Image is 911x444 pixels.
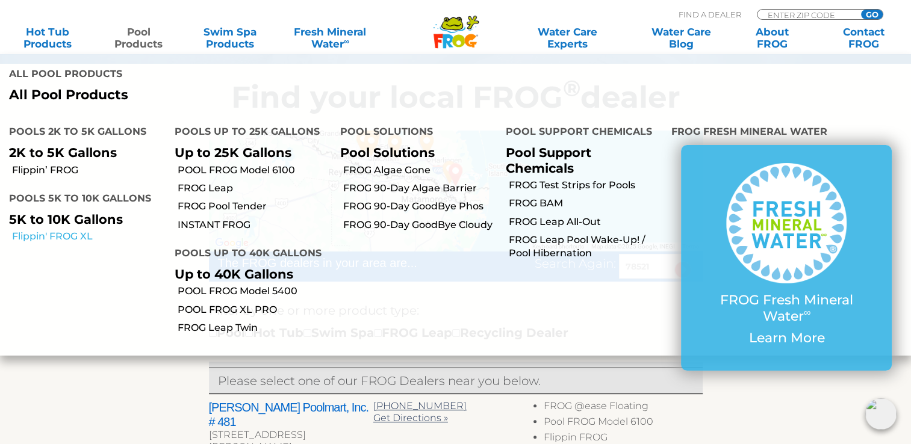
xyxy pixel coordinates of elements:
h4: Pools 2K to 5K Gallons [9,121,157,145]
a: FROG 90-Day Algae Barrier [343,182,497,195]
p: Up to 25K Gallons [175,145,322,160]
p: FROG Fresh Mineral Water [705,292,868,324]
h4: All Pool Products [9,63,446,87]
a: FROG Test Strips for Pools [509,179,662,192]
a: Swim SpaProducts [194,26,266,50]
a: POOL FROG Model 6100 [178,164,331,177]
p: Learn More [705,330,868,346]
p: Up to 40K Gallons [175,267,322,282]
li: Pool FROG Model 6100 [544,416,702,431]
a: Flippin' FROG XL [12,230,166,243]
a: POOL FROG XL PRO [178,303,331,316]
a: POOL FROG Model 5400 [178,285,331,298]
h4: FROG Fresh Mineral Water [671,121,902,145]
a: All Pool Products [9,87,446,103]
sup: ∞ [804,306,811,318]
a: ContactFROG [828,26,899,50]
input: Zip Code Form [766,10,848,20]
a: Flippin’ FROG [12,164,166,177]
a: FROG Leap [178,182,331,195]
p: Please select one of our FROG Dealers near you below. [218,371,694,390]
h4: Pools up to 40K Gallons [175,242,322,267]
a: Water CareBlog [645,26,717,50]
a: Water CareExperts [510,26,625,50]
a: [PHONE_NUMBER] [373,400,467,412]
a: FROG Leap Pool Wake-Up! / Pool Hibernation [509,233,662,261]
h2: [PERSON_NAME] Poolmart, Inc. # 481 [209,400,373,429]
a: Hot TubProducts [12,26,83,50]
h4: Pools 5K to 10K Gallons [9,188,157,212]
a: FROG 90-Day GoodBye Cloudy [343,218,497,232]
a: FROG BAM [509,197,662,210]
a: FROG Algae Gone [343,164,497,177]
p: Find A Dealer [679,9,741,20]
a: Fresh MineralWater∞ [286,26,375,50]
li: FROG @ease Floating [544,400,702,416]
a: FROG Leap Twin [178,321,331,335]
h4: Pool Solutions [340,121,488,145]
a: FROG Leap All-Out [509,215,662,229]
p: 5K to 10K Gallons [9,212,157,227]
a: FROG 90-Day GoodBye Phos [343,200,497,213]
p: Pool Support Chemicals [506,145,653,175]
a: Get Directions » [373,412,448,424]
input: GO [861,10,883,19]
a: INSTANT FROG [178,218,331,232]
p: 2K to 5K Gallons [9,145,157,160]
img: openIcon [865,398,897,430]
a: Pool Solutions [340,145,435,160]
h4: Pool Support Chemicals [506,121,653,145]
a: AboutFROG [737,26,808,50]
h4: Pools up to 25K Gallons [175,121,322,145]
a: FROG Pool Tender [178,200,331,213]
a: PoolProducts [104,26,175,50]
a: FROG Fresh Mineral Water∞ Learn More [705,163,868,352]
sup: ∞ [344,37,349,46]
